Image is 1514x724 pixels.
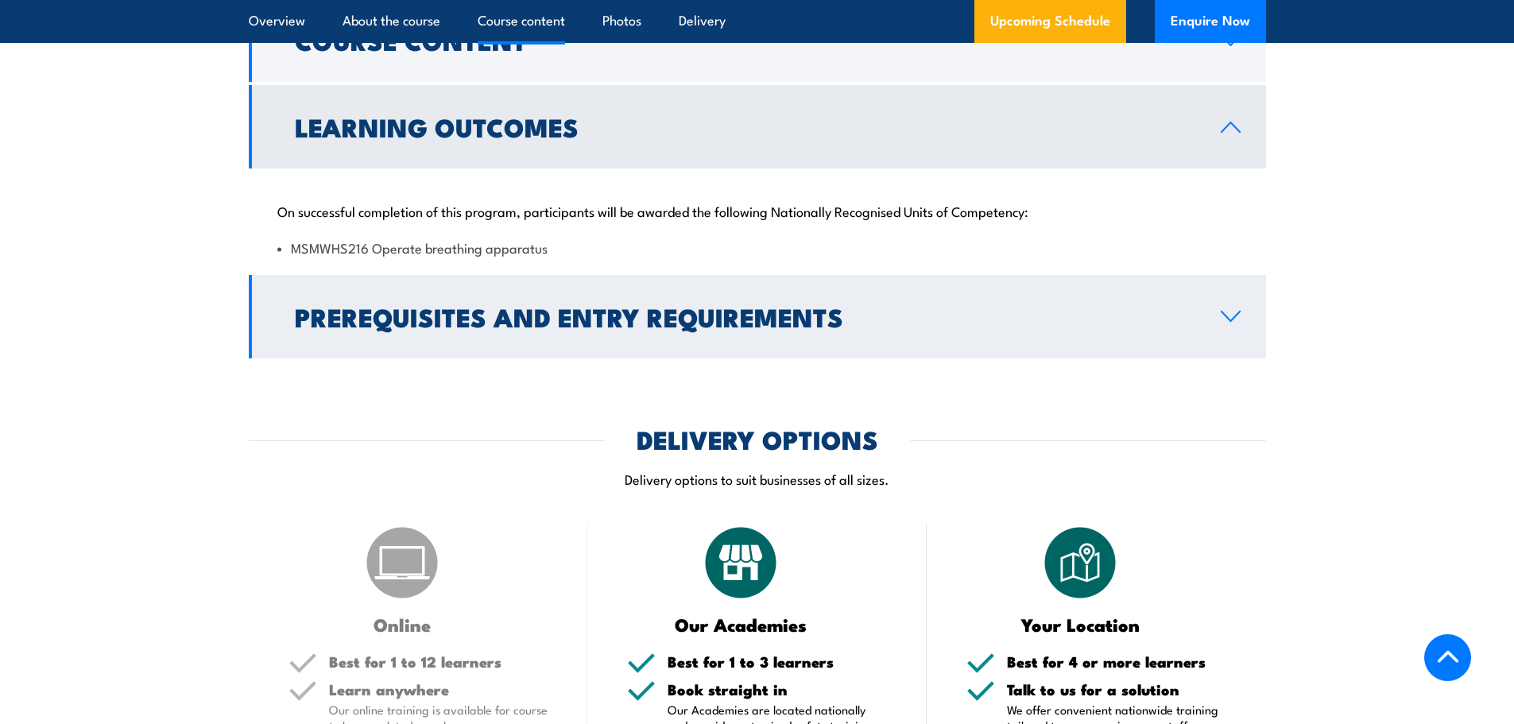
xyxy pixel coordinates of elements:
h2: Prerequisites and Entry Requirements [295,305,1195,327]
h5: Talk to us for a solution [1007,682,1226,697]
h5: Best for 4 or more learners [1007,654,1226,669]
h2: Course Content [295,29,1195,51]
p: Delivery options to suit businesses of all sizes. [249,470,1266,488]
li: MSMWHS216 Operate breathing apparatus [277,238,1237,257]
h5: Learn anywhere [329,682,548,697]
a: Prerequisites and Entry Requirements [249,275,1266,358]
p: On successful completion of this program, participants will be awarded the following Nationally R... [277,203,1237,219]
h2: Learning Outcomes [295,115,1195,137]
a: Learning Outcomes [249,85,1266,168]
h3: Our Academies [627,615,855,633]
h3: Your Location [966,615,1195,633]
h5: Best for 1 to 3 learners [668,654,887,669]
h2: DELIVERY OPTIONS [637,428,878,450]
h5: Book straight in [668,682,887,697]
h5: Best for 1 to 12 learners [329,654,548,669]
h3: Online [288,615,517,633]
